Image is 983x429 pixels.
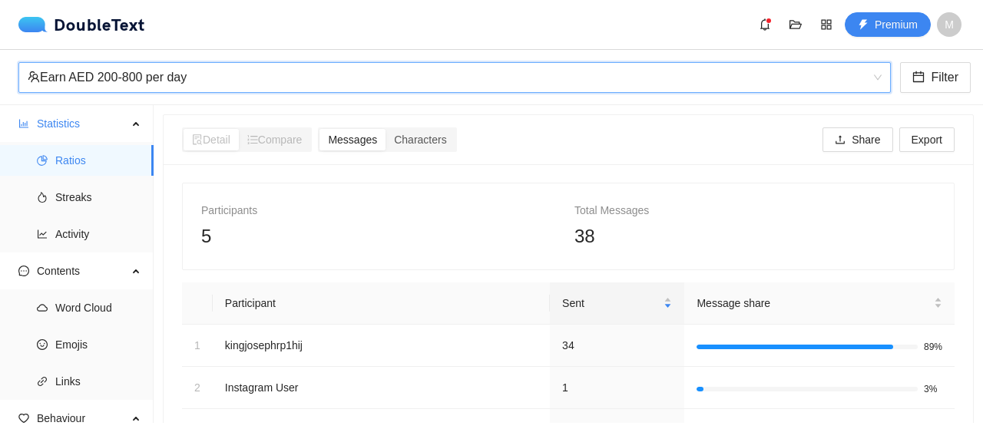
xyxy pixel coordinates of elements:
div: Earn AED 200-800 per day [28,63,868,92]
span: 89% [924,342,942,351]
span: Streaks [55,182,141,213]
span: bar-chart [18,118,29,129]
div: Total Messages [574,202,935,219]
span: fire [37,192,48,203]
button: bell [753,12,777,37]
div: DoubleText [18,17,145,32]
span: calendar [912,71,925,85]
span: Export [912,131,942,148]
span: Statistics [37,108,127,139]
span: 5 [201,226,211,246]
span: Links [55,366,141,397]
span: line-chart [37,229,48,239]
button: thunderboltPremium [845,12,931,37]
span: Characters [394,134,446,146]
span: Messages [328,134,377,146]
button: uploadShare [822,127,892,152]
span: Detail [192,134,230,146]
button: calendarFilter [900,62,971,93]
td: 34 [550,325,684,367]
span: Earn AED 200-800 per day [28,63,882,92]
button: Export [899,127,955,152]
a: logoDoubleText [18,17,145,32]
div: Participant [222,295,541,312]
span: message [18,266,29,276]
span: thunderbolt [858,19,869,31]
span: Ratios [55,145,141,176]
span: upload [835,134,846,147]
span: ordered-list [247,134,258,145]
span: 3% [924,384,942,394]
span: Message share [697,295,931,312]
span: Activity [55,219,141,249]
span: folder-open [784,18,807,31]
span: Contents [37,256,127,286]
span: Sent [562,295,660,312]
span: Premium [875,16,918,33]
td: kingjosephrp1hij [213,325,550,367]
td: 1 [550,367,684,409]
span: bell [753,18,776,31]
th: Message share [684,282,955,325]
td: Instagram User [213,367,550,409]
span: link [37,376,48,387]
div: 2 [194,379,200,396]
span: file-search [192,134,203,145]
span: team [28,71,40,83]
span: 38 [574,226,595,246]
span: Emojis [55,329,141,360]
span: cloud [37,302,48,313]
span: pie-chart [37,155,48,166]
span: appstore [815,18,838,31]
span: smile [37,339,48,350]
div: 1 [194,337,200,354]
span: Filter [931,68,958,87]
span: Compare [247,134,303,146]
span: M [945,12,954,37]
span: heart [18,413,29,424]
span: Word Cloud [55,292,141,323]
button: folder-open [783,12,808,37]
button: appstore [814,12,839,37]
div: Participants [201,202,562,219]
img: logo [18,17,54,32]
span: Share [852,131,880,148]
